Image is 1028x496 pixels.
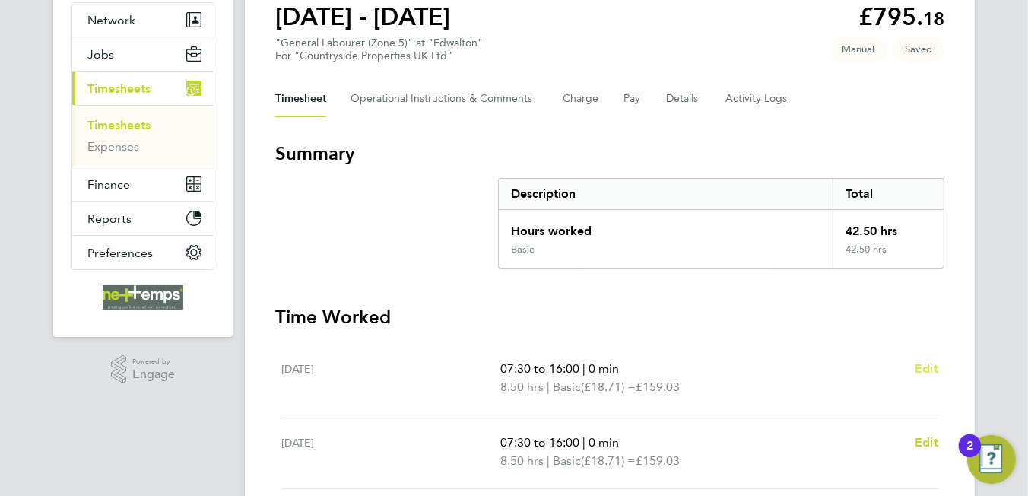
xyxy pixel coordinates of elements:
[581,380,636,394] span: (£18.71) =
[132,368,175,381] span: Engage
[966,446,973,466] div: 2
[511,243,534,256] div: Basic
[87,177,130,192] span: Finance
[893,37,944,62] span: This timesheet is Saved.
[500,435,579,450] span: 07:30 to 16:00
[87,81,151,96] span: Timesheets
[500,361,579,376] span: 07:30 to 16:00
[582,435,585,450] span: |
[87,13,135,27] span: Network
[915,360,938,378] a: Edit
[833,179,944,209] div: Total
[915,361,938,376] span: Edit
[87,211,132,226] span: Reports
[275,305,944,329] h3: Time Worked
[830,37,887,62] span: This timesheet was manually created.
[111,355,176,384] a: Powered byEngage
[72,202,214,235] button: Reports
[72,37,214,71] button: Jobs
[833,243,944,268] div: 42.50 hrs
[636,380,680,394] span: £159.03
[923,8,944,30] span: 18
[553,452,581,470] span: Basic
[87,139,139,154] a: Expenses
[547,380,550,394] span: |
[87,118,151,132] a: Timesheets
[72,105,214,167] div: Timesheets
[281,434,500,470] div: [DATE]
[72,72,214,105] button: Timesheets
[547,453,550,468] span: |
[582,361,585,376] span: |
[636,453,680,468] span: £159.03
[72,236,214,269] button: Preferences
[87,246,153,260] span: Preferences
[132,355,175,368] span: Powered by
[498,178,944,269] div: Summary
[71,285,214,310] a: Go to home page
[589,435,619,450] span: 0 min
[72,167,214,201] button: Finance
[281,360,500,396] div: [DATE]
[351,81,538,117] button: Operational Instructions & Comments
[499,179,833,209] div: Description
[666,81,701,117] button: Details
[623,81,642,117] button: Pay
[103,285,183,310] img: net-temps-logo-retina.png
[833,210,944,243] div: 42.50 hrs
[500,453,544,468] span: 8.50 hrs
[858,2,944,31] app-decimal: £795.
[500,380,544,394] span: 8.50 hrs
[275,37,483,62] div: "General Labourer (Zone 5)" at "Edwalton"
[499,210,833,243] div: Hours worked
[915,434,938,452] a: Edit
[275,141,944,166] h3: Summary
[915,435,938,450] span: Edit
[581,453,636,468] span: (£18.71) =
[553,378,581,396] span: Basic
[725,81,789,117] button: Activity Logs
[275,81,326,117] button: Timesheet
[589,361,619,376] span: 0 min
[275,2,487,32] h1: [DATE] - [DATE]
[967,435,1016,484] button: Open Resource Center, 2 new notifications
[87,47,114,62] span: Jobs
[72,3,214,37] button: Network
[563,81,599,117] button: Charge
[275,49,483,62] div: For "Countryside Properties UK Ltd"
